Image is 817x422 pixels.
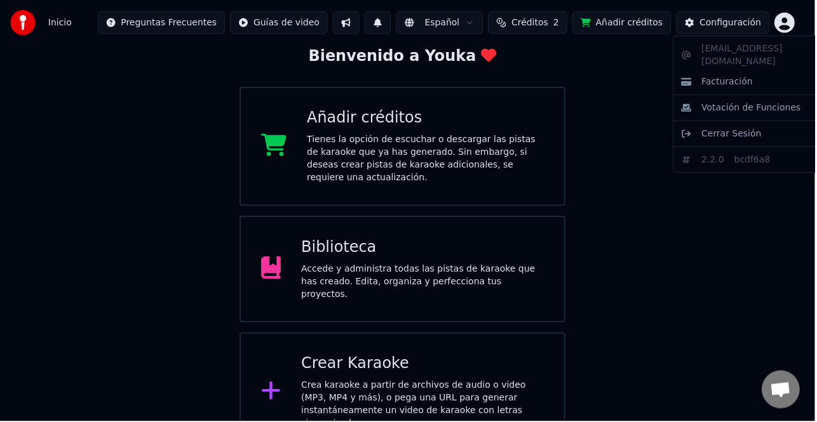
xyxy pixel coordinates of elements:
div: Accede y administra todas las pistas de karaoke que has creado. Edita, organiza y perfecciona tus... [302,263,545,301]
div: Bienvenido a Youka [309,46,498,67]
span: Créditos [513,16,550,29]
div: Crear Karaoke [302,355,545,375]
button: Guías de video [231,11,328,34]
span: Facturación [703,76,755,88]
span: Cerrar Sesión [703,128,764,140]
div: Biblioteca [302,238,545,258]
div: Chat abierto [764,371,802,409]
span: Votación de Funciones [703,102,803,114]
div: Configuración [701,16,763,29]
nav: breadcrumb [48,16,72,29]
div: Tienes la opción de escuchar o descargar las pistas de karaoke que ya has generado. Sin embargo, ... [307,134,545,185]
img: youka [10,10,36,36]
span: 2 [555,16,560,29]
button: Añadir créditos [574,11,673,34]
span: Inicio [48,16,72,29]
button: Preguntas Frecuentes [98,11,226,34]
div: Añadir créditos [307,109,545,129]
